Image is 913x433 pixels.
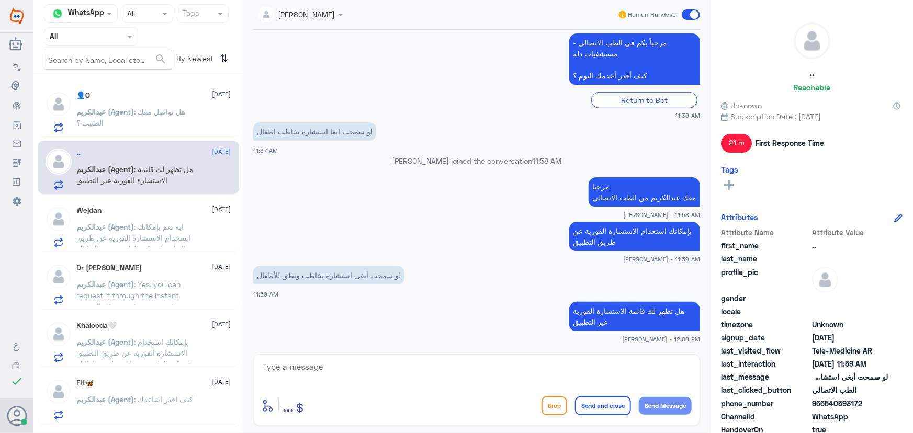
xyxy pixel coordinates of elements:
[812,332,888,343] span: 2025-09-17T08:35:30.488Z
[77,206,102,215] h5: Wejdan
[46,379,72,405] img: defaultAdmin.png
[569,302,700,331] p: 17/9/2025, 12:08 PM
[50,6,65,21] img: whatsapp.png
[77,280,134,289] span: عبدالكريم (Agent)
[812,371,888,382] span: ‏لو سمحت أبغى استشارة تخاطب ونطق للأطفال
[812,384,888,395] span: الطب الاتصالي
[46,264,72,290] img: defaultAdmin.png
[812,411,888,422] span: 2
[44,50,172,69] input: Search by Name, Local etc…
[794,23,830,59] img: defaultAdmin.png
[10,375,23,388] i: check
[721,240,810,251] span: first_name
[46,149,72,175] img: defaultAdmin.png
[721,165,738,174] h6: Tags
[622,335,700,344] span: [PERSON_NAME] - 12:08 PM
[639,397,692,415] button: Send Message
[7,406,27,426] button: Avatar
[721,293,810,304] span: gender
[812,240,888,251] span: ..
[569,222,700,251] p: 17/9/2025, 11:59 AM
[721,100,762,111] span: Unknown
[812,398,888,409] span: 966540593172
[46,91,72,117] img: defaultAdmin.png
[721,398,810,409] span: phone_number
[46,206,72,232] img: defaultAdmin.png
[721,253,810,264] span: last_name
[77,107,134,116] span: عبدالكريم (Agent)
[721,306,810,317] span: locale
[77,379,94,388] h5: FH🦋
[220,50,229,67] i: ⇅
[591,92,697,108] div: Return to Bot
[812,267,838,293] img: defaultAdmin.png
[283,396,294,415] span: ...
[721,332,810,343] span: signup_date
[623,255,700,264] span: [PERSON_NAME] - 11:59 AM
[623,210,700,219] span: [PERSON_NAME] - 11:58 AM
[756,138,824,149] span: First Response Time
[721,212,758,222] h6: Attributes
[542,396,567,415] button: Drop
[589,177,700,207] p: 17/9/2025, 11:58 AM
[721,371,810,382] span: last_message
[253,291,278,298] span: 11:59 AM
[283,394,294,417] button: ...
[675,111,700,120] span: 11:36 AM
[628,10,678,19] span: Human Handover
[812,345,888,356] span: Tele-Medicine AR
[46,321,72,347] img: defaultAdmin.png
[721,319,810,330] span: timezone
[721,358,810,369] span: last_interaction
[721,134,752,153] span: 21 m
[77,222,191,253] span: : ايه نعم بإمكانك استخدام الاستشارة الفورية عن طريق التطبيق ليتمكن الطبيب من طلبها لك
[212,377,231,386] span: [DATE]
[812,293,888,304] span: null
[77,165,134,174] span: عبدالكريم (Agent)
[721,345,810,356] span: last_visited_flow
[77,165,194,185] span: : هل تظهر لك قائمة الاستشارة الفورية عبر التطبيق
[812,319,888,330] span: Unknown
[212,89,231,99] span: [DATE]
[721,384,810,395] span: last_clicked_button
[77,149,81,157] h5: ..
[809,67,815,79] h5: ..
[154,51,167,68] button: search
[253,147,278,154] span: 11:37 AM
[721,411,810,422] span: ChannelId
[134,395,194,404] span: : كيف اقدر اساعدك
[154,53,167,65] span: search
[253,122,376,141] p: 17/9/2025, 11:37 AM
[10,8,24,25] img: Widebot Logo
[77,264,142,272] h5: Dr Afreen Arif Awais
[77,321,117,330] h5: Khalooda🤍
[575,396,631,415] button: Send and close
[212,320,231,329] span: [DATE]
[212,204,231,214] span: [DATE]
[253,155,700,166] p: [PERSON_NAME] joined the conversation
[212,147,231,156] span: [DATE]
[181,7,199,21] div: Tags
[812,227,888,238] span: Attribute Value
[812,358,888,369] span: 2025-09-17T08:59:03.506Z
[77,91,91,100] h5: 👤O
[172,50,216,71] span: By Newest
[721,111,903,122] span: Subscription Date : [DATE]
[532,156,561,165] span: 11:58 AM
[721,267,810,291] span: profile_pic
[77,395,134,404] span: عبدالكريم (Agent)
[569,33,700,85] p: 17/9/2025, 11:36 AM
[812,306,888,317] span: null
[77,337,134,346] span: عبدالكريم (Agent)
[77,222,134,231] span: عبدالكريم (Agent)
[721,227,810,238] span: Attribute Name
[793,83,830,92] h6: Reachable
[253,266,404,284] p: 17/9/2025, 11:59 AM
[212,262,231,271] span: [DATE]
